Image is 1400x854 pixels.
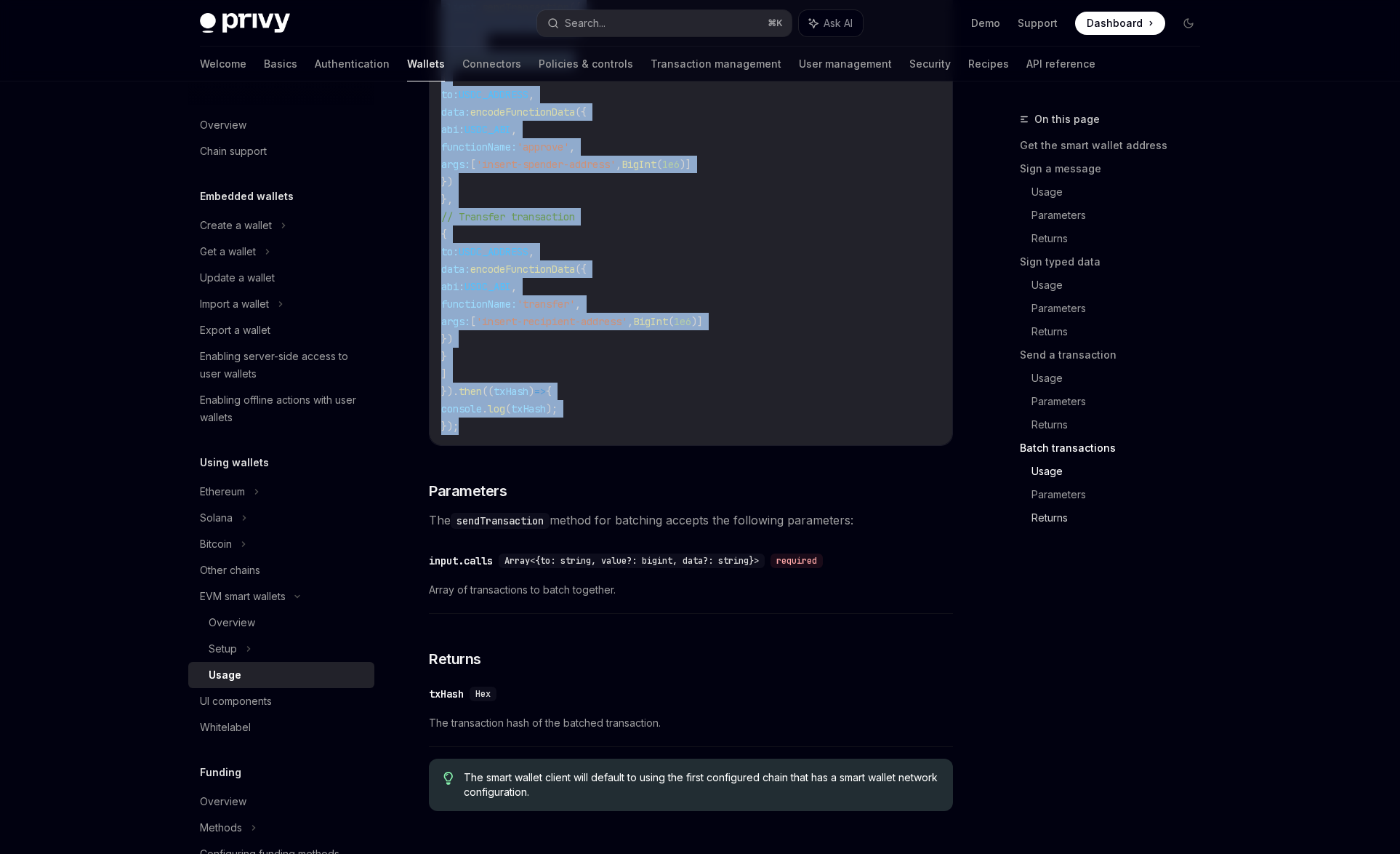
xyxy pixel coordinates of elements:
span: }); [441,420,459,433]
div: UI components [200,693,272,710]
span: args: [441,158,470,171]
span: Ask AI [824,16,853,31]
span: USDC_ADDRESS [459,88,528,101]
a: Batch transactions [1020,436,1212,460]
a: Overview [188,112,374,138]
button: Toggle dark mode [1177,12,1200,35]
span: 'transfer' [517,298,575,311]
a: Transaction management [651,47,781,81]
span: txHash [511,402,546,415]
a: Chain support [188,138,374,164]
div: Overview [209,614,255,631]
a: Usage [1031,274,1212,297]
div: EVM smart wallets [200,588,286,605]
button: Search...⌘K [537,10,792,36]
span: 1e6 [674,315,691,328]
span: console [441,402,482,415]
a: UI components [188,688,374,714]
a: Overview [188,610,374,636]
span: { [546,385,552,398]
a: Dashboard [1075,12,1165,35]
span: functionName: [441,140,517,153]
div: Setup [209,640,237,658]
a: Returns [1031,506,1212,530]
a: Parameters [1031,297,1212,320]
span: ( [668,315,674,328]
span: 1e6 [662,158,680,171]
a: Security [909,47,951,81]
div: Usage [209,666,241,684]
a: Returns [1031,320,1212,343]
span: , [511,123,517,136]
div: Get a wallet [200,243,256,260]
a: Basics [264,47,297,81]
span: }) [441,332,453,346]
div: Enabling server-side access to user wallets [200,348,366,383]
span: Array<{to: string, value?: bigint, data?: string}> [504,555,759,567]
span: USDC_ABI [464,280,511,293]
a: Authentication [315,47,390,81]
div: Chain support [200,143,267,160]
span: [ [470,158,476,171]
span: ] [441,367,447,380]
img: dark logo [200,13,290,33]
div: Overview [200,793,246,810]
div: Update a wallet [200,269,275,287]
div: required [771,554,823,568]
span: }, [441,193,453,206]
span: ⌘ K [768,17,783,29]
span: The smart wallet client will default to using the first configured chain that has a smart wallet ... [464,770,938,799]
span: Returns [429,649,481,669]
span: ); [546,402,558,415]
a: Enabling offline actions with user wallets [188,387,374,431]
a: Get the smart wallet address [1020,134,1212,157]
span: , [528,245,534,258]
span: 'insert-spender-address' [476,158,616,171]
div: Export a wallet [200,322,270,339]
span: BigInt [621,158,656,171]
span: On this page [1034,111,1100,128]
span: Parameters [429,481,507,501]
span: data: [441,105,470,119]
span: }). [441,385,459,398]
span: Array of transactions to batch together. [429,581,953,599]
span: 'approve' [517,140,569,153]
span: // Transfer transaction [441,210,575,223]
div: input.calls [429,554,493,568]
a: Returns [1031,413,1212,436]
div: Bitcoin [200,535,232,553]
span: , [627,315,633,328]
a: Other chains [188,557,374,583]
span: )] [691,315,703,328]
a: Sign a message [1020,157,1212,180]
a: Recipes [968,47,1009,81]
a: Sign typed data [1020,250,1212,274]
span: USDC_ADDRESS [459,245,528,258]
span: )] [680,158,691,171]
span: Dashboard [1087,16,1143,31]
span: then [459,385,482,398]
span: [ [470,315,476,328]
span: , [511,280,517,293]
div: Overview [200,116,246,134]
span: log [488,402,505,415]
a: Usage [1031,180,1212,204]
span: , [616,158,621,171]
div: Create a wallet [200,217,272,234]
span: Hex [475,688,491,700]
h5: Funding [200,764,241,781]
span: ) [528,385,534,398]
span: abi: [441,123,464,136]
span: encodeFunctionData [470,105,575,119]
div: Enabling offline actions with user wallets [200,391,366,426]
a: Send a transaction [1020,343,1212,367]
span: , [528,88,534,101]
span: . [482,402,488,415]
span: USDC_ABI [464,123,511,136]
a: Whitelabel [188,714,374,741]
a: Export a wallet [188,317,374,343]
span: data: [441,263,470,276]
span: } [441,350,447,363]
span: ({ [575,263,587,276]
a: Update a wallet [188,265,374,291]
